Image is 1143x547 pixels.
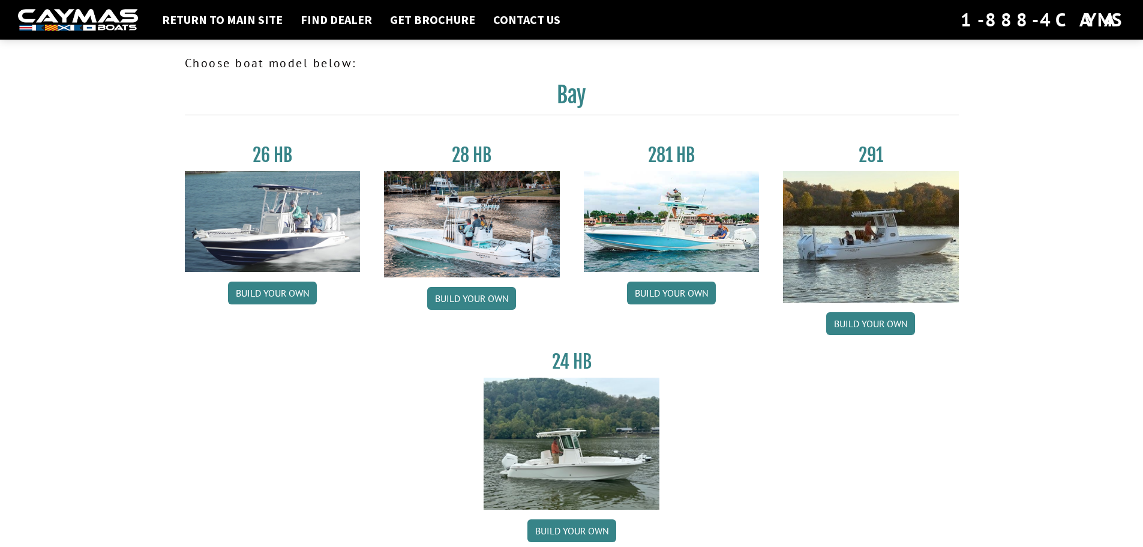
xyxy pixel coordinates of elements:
a: Find Dealer [295,12,378,28]
h3: 26 HB [185,144,361,166]
img: 291_Thumbnail.jpg [783,171,959,303]
a: Build your own [228,282,317,304]
a: Return to main site [156,12,289,28]
img: 24_HB_thumbnail.jpg [484,378,659,509]
p: Choose boat model below: [185,54,959,72]
h3: 28 HB [384,144,560,166]
a: Get Brochure [384,12,481,28]
a: Build your own [527,519,616,542]
a: Build your own [627,282,716,304]
h3: 24 HB [484,351,659,373]
h3: 281 HB [584,144,760,166]
img: 26_new_photo_resized.jpg [185,171,361,272]
img: 28_hb_thumbnail_for_caymas_connect.jpg [384,171,560,277]
a: Build your own [427,287,516,310]
img: white-logo-c9c8dbefe5ff5ceceb0f0178aa75bf4bb51f6bca0971e226c86eb53dfe498488.png [18,9,138,31]
h2: Bay [185,82,959,115]
h3: 291 [783,144,959,166]
a: Contact Us [487,12,566,28]
div: 1-888-4CAYMAS [961,7,1125,33]
a: Build your own [826,312,915,335]
img: 28-hb-twin.jpg [584,171,760,272]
